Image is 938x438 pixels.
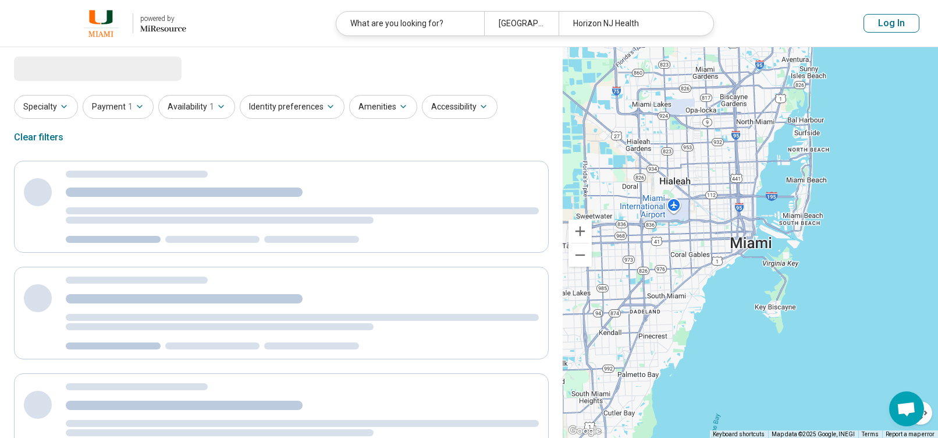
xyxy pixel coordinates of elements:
span: Loading... [14,56,112,80]
div: [GEOGRAPHIC_DATA], [GEOGRAPHIC_DATA] [484,12,558,36]
button: Specialty [14,95,78,119]
a: Report a map error [886,431,935,437]
a: Terms (opens in new tab) [862,431,879,437]
span: Map data ©2025 Google, INEGI [772,431,855,437]
span: 1 [128,101,133,113]
div: Clear filters [14,123,63,151]
img: University of Miami [76,9,126,37]
div: Open chat [889,391,924,426]
div: What are you looking for? [336,12,484,36]
button: Amenities [349,95,417,119]
button: Zoom out [569,243,592,267]
button: Availability1 [158,95,235,119]
button: Zoom in [569,220,592,243]
button: Accessibility [422,95,498,119]
button: Payment1 [83,95,154,119]
a: University of Miamipowered by [19,9,186,37]
div: powered by [140,13,186,24]
span: 1 [209,101,214,113]
button: Identity preferences [240,95,344,119]
div: Horizon NJ Health [559,12,706,36]
button: Log In [864,14,919,33]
